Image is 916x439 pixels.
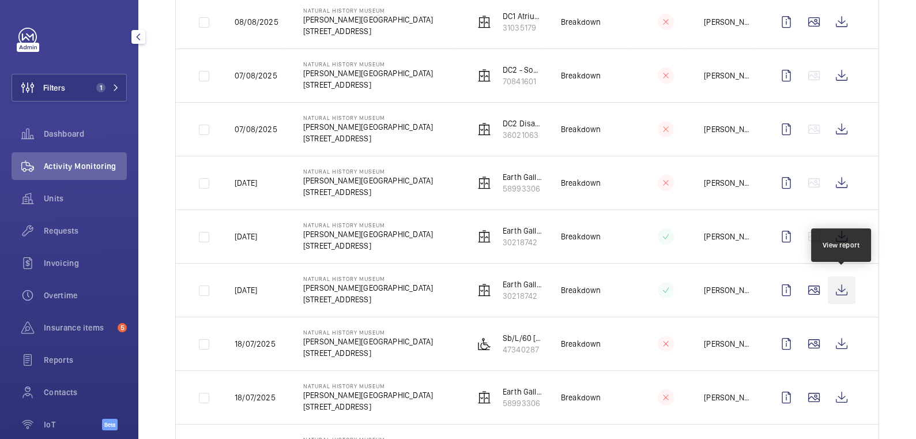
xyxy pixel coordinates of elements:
p: [PERSON_NAME][GEOGRAPHIC_DATA] [303,67,433,79]
button: Filters1 [12,74,127,102]
p: Natural History Museum [303,222,433,228]
span: Filters [43,82,65,93]
span: 1 [96,83,105,92]
p: [PERSON_NAME][GEOGRAPHIC_DATA] [303,175,433,186]
p: [PERSON_NAME][GEOGRAPHIC_DATA] [303,336,433,347]
p: Breakdown [561,16,601,28]
p: [STREET_ADDRESS] [303,347,433,359]
p: [PERSON_NAME] [704,284,754,296]
p: Natural History Museum [303,7,433,14]
p: DC1 Atrium Panoramic SN/L/382 [503,10,542,22]
span: Requests [44,225,127,237]
img: elevator.svg [477,122,491,136]
p: 70841601 [503,76,542,87]
p: [DATE] [235,231,257,242]
p: 58993306 [503,183,542,194]
p: 18/07/2025 [235,392,276,403]
p: 18/07/2025 [235,338,276,350]
p: DC2 - South Staff SP/L/05 [503,64,542,76]
p: [PERSON_NAME] [704,123,754,135]
p: DC2 Disabled - [GEOGRAPHIC_DATA] SP/L/03 [503,118,542,129]
p: [STREET_ADDRESS] [303,79,433,91]
p: 58993306 [503,397,542,409]
p: [STREET_ADDRESS] [303,25,433,37]
p: [PERSON_NAME][GEOGRAPHIC_DATA] [303,14,433,25]
img: platform_lift.svg [477,337,491,351]
p: Natural History Museum [303,275,433,282]
p: [PERSON_NAME] [704,177,754,189]
p: Breakdown [561,231,601,242]
p: Earth Gallery Offices Goods SB/L/53 [503,386,542,397]
img: elevator.svg [477,69,491,82]
span: Insurance items [44,322,113,333]
span: Beta [102,419,118,430]
p: [PERSON_NAME] [704,231,754,242]
p: 47340287 [503,344,542,355]
img: elevator.svg [477,283,491,297]
p: Natural History Museum [303,382,433,389]
p: Sb/L/60 [PERSON_NAME] Theatre Landing Wheel Chair [503,332,542,344]
p: Natural History Museum [303,168,433,175]
span: IoT [44,419,102,430]
p: Earth Gallery Offices Passenger SB/L/52 [503,279,542,290]
p: [PERSON_NAME] [704,16,754,28]
span: Activity Monitoring [44,160,127,172]
p: Breakdown [561,177,601,189]
p: [STREET_ADDRESS] [303,401,433,412]
p: Breakdown [561,284,601,296]
p: [PERSON_NAME] [704,338,754,350]
p: [DATE] [235,177,257,189]
p: [DATE] [235,284,257,296]
p: [STREET_ADDRESS] [303,133,433,144]
p: 07/08/2025 [235,123,277,135]
span: Reports [44,354,127,366]
p: [PERSON_NAME][GEOGRAPHIC_DATA] [303,389,433,401]
img: elevator.svg [477,230,491,243]
p: Breakdown [561,123,601,135]
span: Dashboard [44,128,127,140]
img: elevator.svg [477,176,491,190]
p: Natural History Museum [303,114,433,121]
span: Overtime [44,290,127,301]
p: [PERSON_NAME][GEOGRAPHIC_DATA] [303,282,433,294]
p: Breakdown [561,338,601,350]
p: 30218742 [503,237,542,248]
p: Natural History Museum [303,329,433,336]
p: [PERSON_NAME][GEOGRAPHIC_DATA] [303,228,433,240]
img: elevator.svg [477,15,491,29]
div: View report [823,240,860,250]
p: [STREET_ADDRESS] [303,294,433,305]
p: 31035179 [503,22,542,33]
p: [PERSON_NAME][GEOGRAPHIC_DATA] [303,121,433,133]
p: 08/08/2025 [235,16,278,28]
span: Invoicing [44,257,127,269]
p: [PERSON_NAME] [704,70,754,81]
p: Breakdown [561,392,601,403]
span: 5 [118,323,127,332]
span: Contacts [44,387,127,398]
p: Natural History Museum [303,61,433,67]
p: Breakdown [561,70,601,81]
p: Earth Gallery Offices Passenger SB/L/52 [503,225,542,237]
p: 07/08/2025 [235,70,277,81]
p: 36021063 [503,129,542,141]
img: elevator.svg [477,391,491,404]
span: Units [44,193,127,204]
p: [STREET_ADDRESS] [303,240,433,252]
p: [PERSON_NAME] [704,392,754,403]
p: Earth Gallery Offices Goods SB/L/53 [503,171,542,183]
p: 30218742 [503,290,542,302]
p: [STREET_ADDRESS] [303,186,433,198]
